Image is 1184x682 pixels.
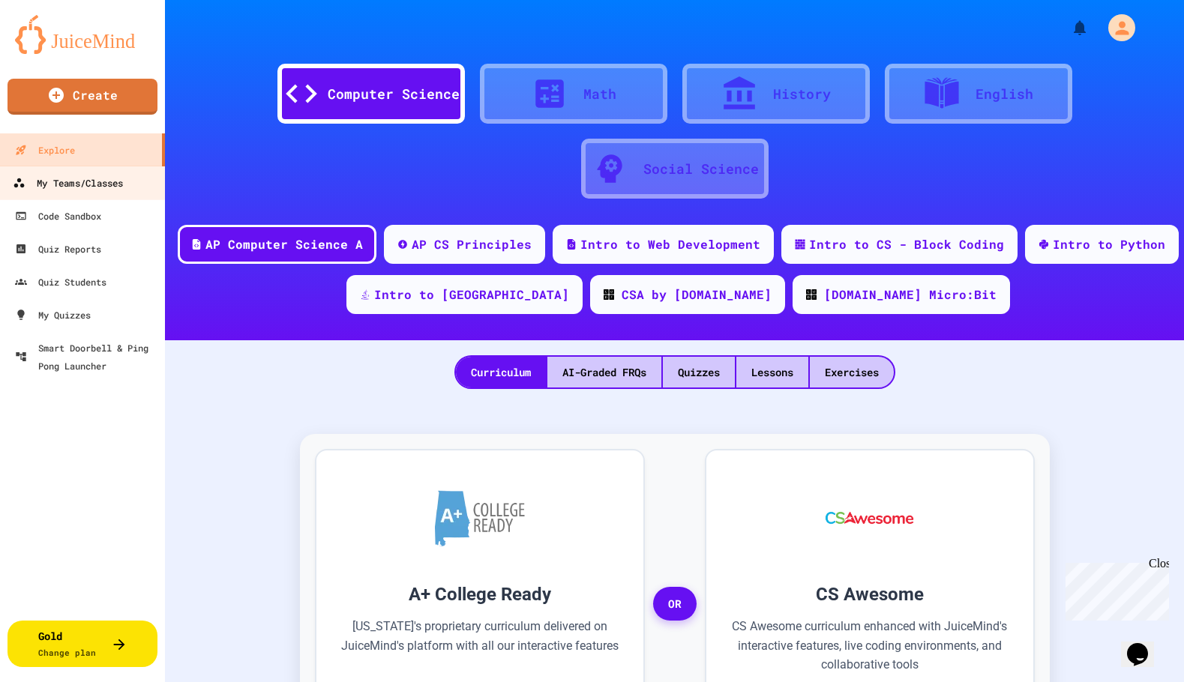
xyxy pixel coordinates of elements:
div: English [976,84,1033,104]
img: CODE_logo_RGB.png [604,289,614,300]
iframe: chat widget [1121,622,1169,667]
button: GoldChange plan [7,621,157,667]
div: Quiz Students [15,273,106,291]
p: CS Awesome curriculum enhanced with JuiceMind's interactive features, live coding environments, a... [729,617,1011,675]
div: My Teams/Classes [13,174,123,193]
span: OR [653,587,697,621]
img: logo-orange.svg [15,15,150,54]
div: Math [583,84,616,104]
div: Computer Science [328,84,460,104]
div: AI-Graded FRQs [547,357,661,387]
img: CODE_logo_RGB.png [806,289,817,300]
div: Explore [15,141,75,159]
img: A+ College Ready [435,490,525,546]
div: Code Sandbox [15,207,101,225]
div: Intro to CS - Block Coding [809,235,1004,253]
div: Quizzes [663,357,735,387]
div: Smart Doorbell & Ping Pong Launcher [15,339,159,375]
div: My Notifications [1043,15,1093,40]
iframe: chat widget [1060,557,1169,621]
h3: A+ College Ready [339,581,621,608]
div: AP CS Principles [412,235,532,253]
img: CS Awesome [811,473,928,563]
div: History [773,84,831,104]
div: My Account [1093,10,1139,45]
div: Social Science [643,159,759,179]
div: Exercises [810,357,894,387]
div: My Quizzes [15,306,91,324]
div: Quiz Reports [15,240,101,258]
div: Curriculum [456,357,546,387]
div: Gold [38,628,96,660]
p: [US_STATE]'s proprietary curriculum delivered on JuiceMind's platform with all our interactive fe... [339,617,621,675]
div: Intro to Python [1053,235,1165,253]
span: Change plan [38,647,96,658]
div: Chat with us now!Close [6,6,103,95]
div: Intro to Web Development [580,235,760,253]
div: [DOMAIN_NAME] Micro:Bit [824,286,997,304]
div: Intro to [GEOGRAPHIC_DATA] [374,286,569,304]
div: AP Computer Science A [205,235,363,253]
div: CSA by [DOMAIN_NAME] [622,286,772,304]
div: Lessons [736,357,808,387]
a: Create [7,79,157,115]
h3: CS Awesome [729,581,1011,608]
